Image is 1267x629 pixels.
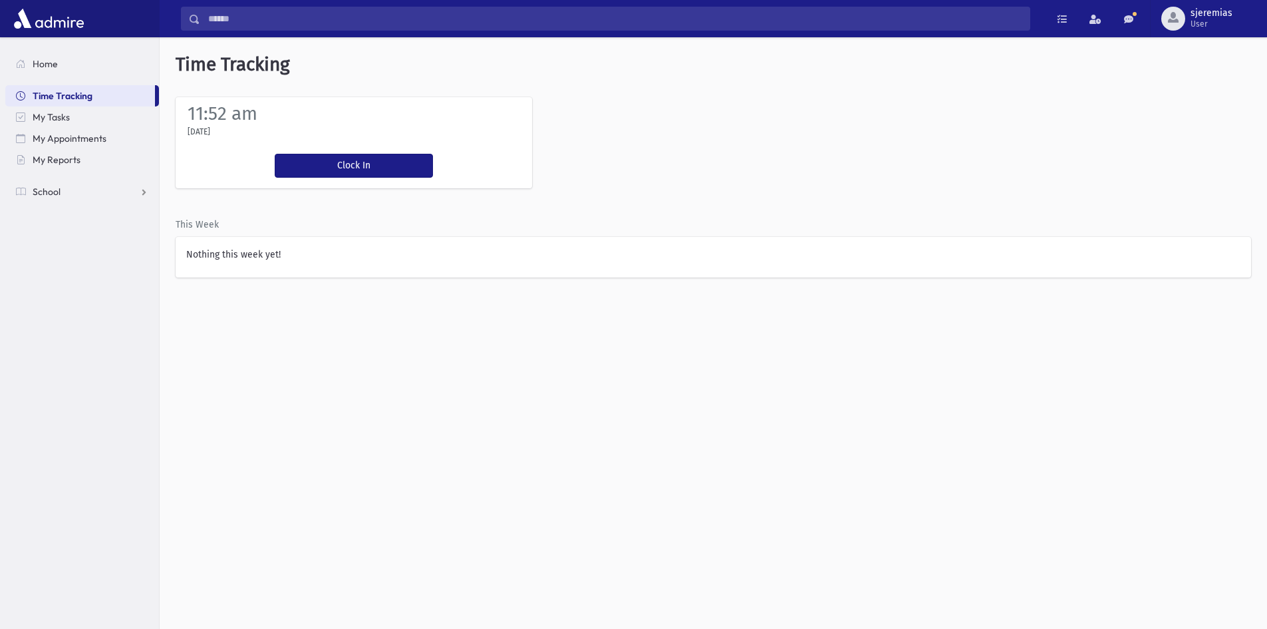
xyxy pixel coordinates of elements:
[11,5,87,32] img: AdmirePro
[176,218,219,232] label: This Week
[275,154,433,178] button: Clock In
[5,85,155,106] a: Time Tracking
[5,106,159,128] a: My Tasks
[188,103,257,124] label: 11:52 am
[5,149,159,170] a: My Reports
[160,37,1267,92] h5: Time Tracking
[200,7,1030,31] input: Search
[33,186,61,198] span: School
[1191,19,1232,29] span: User
[5,53,159,75] a: Home
[5,181,159,202] a: School
[5,128,159,149] a: My Appointments
[33,58,58,70] span: Home
[186,248,281,262] label: Nothing this week yet!
[1191,8,1232,19] span: sjeremias
[188,126,210,138] label: [DATE]
[33,154,80,166] span: My Reports
[33,90,92,102] span: Time Tracking
[33,132,106,144] span: My Appointments
[33,111,70,123] span: My Tasks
